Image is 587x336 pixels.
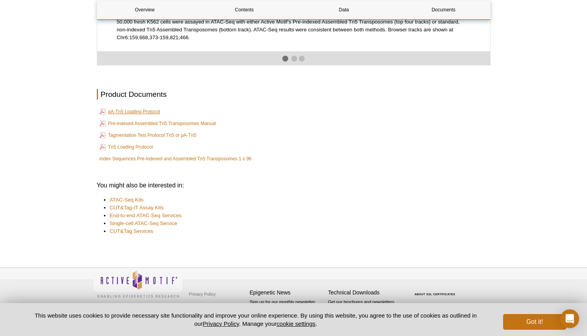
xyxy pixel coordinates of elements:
[97,89,491,100] h2: Product Documents
[203,320,239,327] a: Privacy Policy
[97,181,491,190] h3: You might also be interested in:
[276,320,315,327] button: cookie settings
[328,299,403,319] p: Get our brochures and newsletters, or request them by mail.
[296,0,392,19] a: Data
[93,268,183,300] img: Active Motif,
[97,0,193,19] a: Overview
[328,289,403,296] h4: Technical Downloads
[407,282,465,299] table: Click to Verify - This site chose Symantec SSL for secure e-commerce and confidential communicati...
[100,107,160,116] a: pA-Tn5 Loading Protocol
[110,220,177,227] a: Single-cell ATAC-Seq Service
[503,314,566,330] button: Got it!
[187,300,228,312] a: Terms & Conditions
[110,204,164,212] a: CUT&Tag-IT Assay Kits
[414,293,455,296] a: ABOUT SSL CERTIFICATES
[100,142,153,152] a: Tn5 Loading Protocol
[250,299,324,325] p: Sign up for our monthly newsletter highlighting recent publications in the field of epigenetics.
[21,311,491,328] p: This website uses cookies to provide necessary site functionality and improve your online experie...
[110,196,144,204] a: ATAC-Seq Kits
[110,227,153,235] a: CUT&Tag Services
[197,0,292,19] a: Contents
[100,131,196,140] a: Tagmentation Test Protocol Tn5 or pA-Tn5
[110,212,182,220] a: End-to-end ATAC-Seq Services
[560,309,579,328] div: Open Intercom Messenger
[250,289,324,296] h4: Epigenetic News
[117,10,471,42] p: 50,000 fresh K562 cells were assayed in ATAC-Seq with either Active Motif’s Pre-indexed Assembled...
[100,119,216,128] a: Pre-indexed Assembled Tn5 Transposomes Manual
[396,0,491,19] a: Documents
[100,155,252,163] a: Index Sequences Pre-indexed and Assembled Tn5 Transposomes 1 x 96
[187,288,218,300] a: Privacy Policy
